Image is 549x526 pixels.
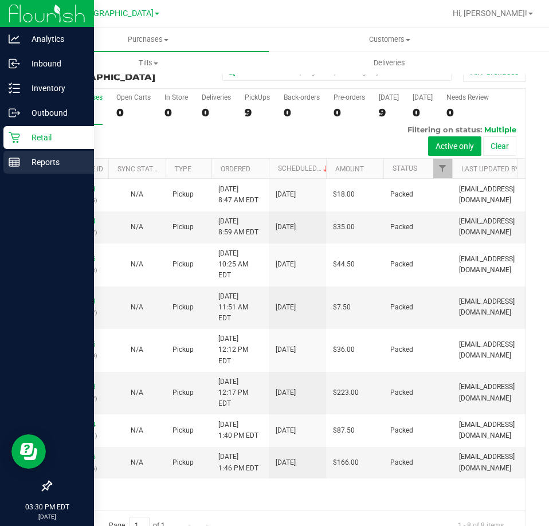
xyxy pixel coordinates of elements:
[175,165,191,173] a: Type
[333,302,351,313] span: $7.50
[276,259,296,270] span: [DATE]
[172,344,194,355] span: Pickup
[131,388,143,397] span: Not Applicable
[218,248,262,281] span: [DATE] 10:25 AM EDT
[131,223,143,231] span: Not Applicable
[333,189,355,200] span: $18.00
[131,190,143,198] span: Not Applicable
[218,184,258,206] span: [DATE] 8:47 AM EDT
[390,425,413,436] span: Packed
[276,344,296,355] span: [DATE]
[245,93,270,101] div: PickUps
[284,106,320,119] div: 0
[218,376,262,410] span: [DATE] 12:17 PM EDT
[75,9,154,18] span: [GEOGRAPHIC_DATA]
[413,93,433,101] div: [DATE]
[50,62,209,82] h3: Purchase Summary:
[131,259,143,270] button: N/A
[390,302,413,313] span: Packed
[483,136,516,156] button: Clear
[50,72,155,83] span: [GEOGRAPHIC_DATA]
[131,303,143,311] span: Not Applicable
[333,344,355,355] span: $36.00
[218,216,258,238] span: [DATE] 8:59 AM EDT
[20,32,89,46] p: Analytics
[333,387,359,398] span: $223.00
[172,457,194,468] span: Pickup
[433,159,452,178] a: Filter
[269,51,510,75] a: Deliveries
[218,291,262,324] span: [DATE] 11:51 AM EDT
[202,106,231,119] div: 0
[269,28,510,52] a: Customers
[461,165,519,173] a: Last Updated By
[333,222,355,233] span: $35.00
[9,58,20,69] inline-svg: Inbound
[131,260,143,268] span: Not Applicable
[172,387,194,398] span: Pickup
[276,302,296,313] span: [DATE]
[131,457,143,468] button: N/A
[172,259,194,270] span: Pickup
[131,346,143,354] span: Not Applicable
[20,155,89,169] p: Reports
[28,34,269,45] span: Purchases
[390,457,413,468] span: Packed
[333,457,359,468] span: $166.00
[172,189,194,200] span: Pickup
[172,425,194,436] span: Pickup
[202,93,231,101] div: Deliveries
[393,164,417,172] a: Status
[276,222,296,233] span: [DATE]
[333,259,355,270] span: $44.50
[407,125,482,134] span: Filtering on status:
[446,93,489,101] div: Needs Review
[276,425,296,436] span: [DATE]
[9,132,20,143] inline-svg: Retail
[131,222,143,233] button: N/A
[390,222,413,233] span: Packed
[164,106,188,119] div: 0
[131,425,143,436] button: N/A
[413,106,433,119] div: 0
[379,106,399,119] div: 9
[117,165,162,173] a: Sync Status
[276,387,296,398] span: [DATE]
[390,344,413,355] span: Packed
[269,34,509,45] span: Customers
[334,106,365,119] div: 0
[9,33,20,45] inline-svg: Analytics
[116,93,151,101] div: Open Carts
[131,426,143,434] span: Not Applicable
[5,512,89,521] p: [DATE]
[20,81,89,95] p: Inventory
[164,93,188,101] div: In Store
[172,222,194,233] span: Pickup
[131,302,143,313] button: N/A
[358,58,421,68] span: Deliveries
[9,83,20,94] inline-svg: Inventory
[131,189,143,200] button: N/A
[245,106,270,119] div: 9
[9,156,20,168] inline-svg: Reports
[390,189,413,200] span: Packed
[20,57,89,70] p: Inbound
[446,106,489,119] div: 0
[20,131,89,144] p: Retail
[390,387,413,398] span: Packed
[218,419,258,441] span: [DATE] 1:40 PM EDT
[334,93,365,101] div: Pre-orders
[379,93,399,101] div: [DATE]
[284,93,320,101] div: Back-orders
[390,259,413,270] span: Packed
[131,458,143,466] span: Not Applicable
[131,344,143,355] button: N/A
[276,457,296,468] span: [DATE]
[131,387,143,398] button: N/A
[453,9,527,18] span: Hi, [PERSON_NAME]!
[221,165,250,173] a: Ordered
[9,107,20,119] inline-svg: Outbound
[11,434,46,469] iframe: Resource center
[20,106,89,120] p: Outbound
[172,302,194,313] span: Pickup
